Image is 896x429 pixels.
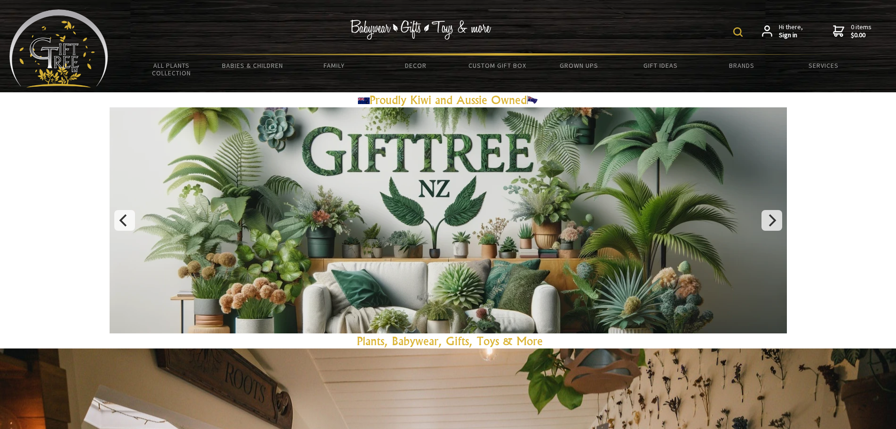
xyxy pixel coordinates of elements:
[619,56,701,75] a: Gift Ideas
[375,56,456,75] a: Decor
[761,210,782,231] button: Next
[357,334,537,348] a: Plants, Babywear, Gifts, Toys & Mor
[9,9,108,88] img: Babyware - Gifts - Toys and more...
[114,210,135,231] button: Previous
[779,31,803,40] strong: Sign in
[358,93,539,107] a: Proudly Kiwi and Aussie Owned
[733,27,743,37] img: product search
[783,56,864,75] a: Services
[131,56,212,83] a: All Plants Collection
[538,56,619,75] a: Grown Ups
[762,23,803,40] a: Hi there,Sign in
[457,56,538,75] a: Custom Gift Box
[851,23,872,40] span: 0 items
[701,56,783,75] a: Brands
[833,23,872,40] a: 0 items$0.00
[212,56,293,75] a: Babies & Children
[350,20,492,40] img: Babywear - Gifts - Toys & more
[851,31,872,40] strong: $0.00
[779,23,803,40] span: Hi there,
[293,56,375,75] a: Family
